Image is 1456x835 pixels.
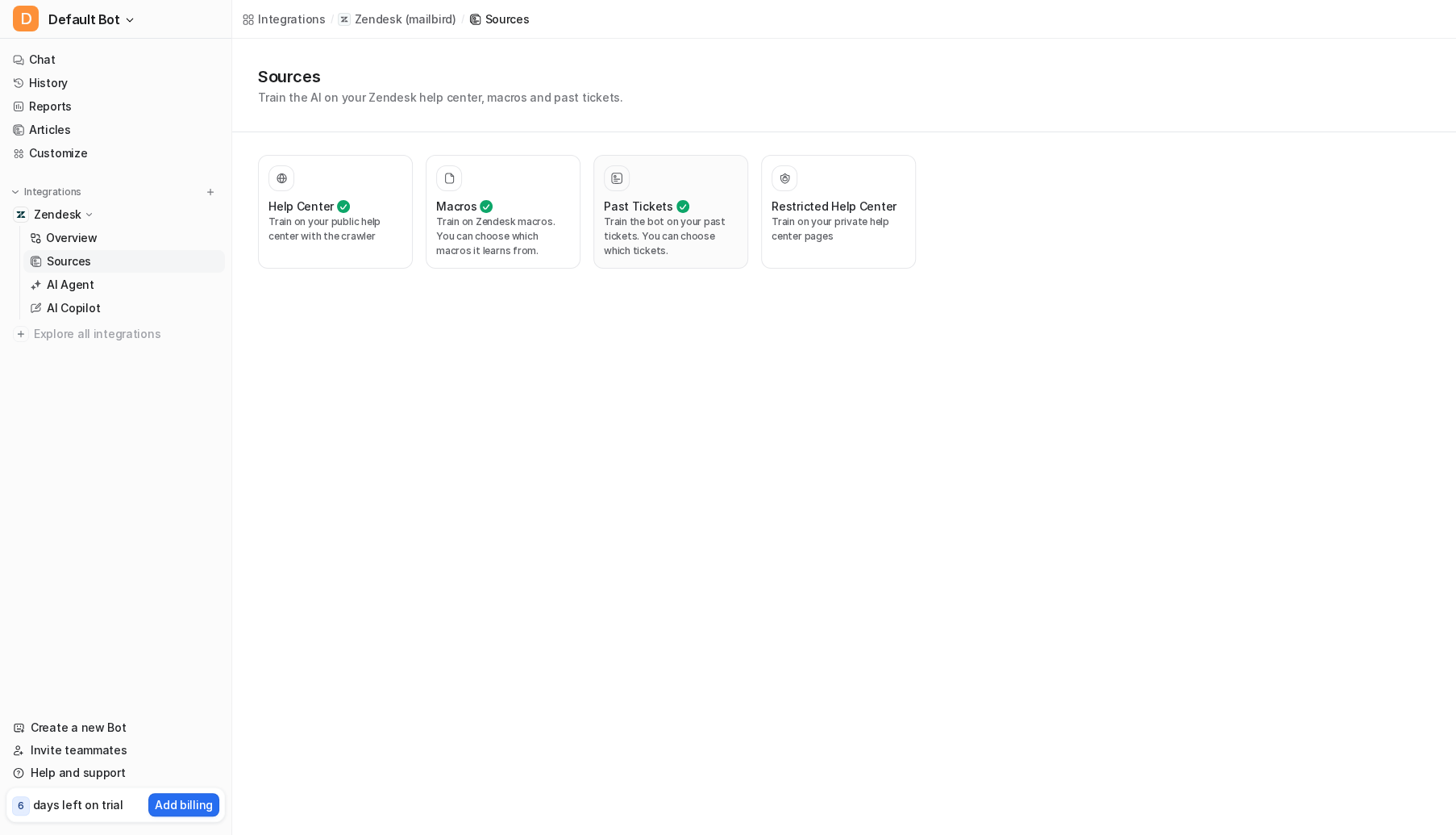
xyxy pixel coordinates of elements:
a: AI Agent [23,273,225,296]
h3: Restricted Help Center [772,198,896,215]
p: Zendesk [34,207,81,223]
p: ( mailbird ) [405,11,456,27]
h3: Help Center [268,198,334,215]
img: expand menu [10,186,21,198]
img: Zendesk [16,210,26,219]
span: / [461,12,464,27]
a: Integrations [242,10,326,27]
a: Explore all integrations [6,323,225,345]
button: Restricted Help CenterTrain on your private help center pages [761,155,916,269]
h3: Macros [436,198,476,215]
div: Integrations [258,10,326,27]
p: AI Agent [47,277,94,293]
p: Integrations [24,186,81,198]
img: menu_add.svg [205,186,216,198]
a: Help and support [6,762,225,784]
button: Add billing [148,793,219,816]
h1: Sources [258,65,623,89]
a: Zendesk(mailbird) [338,11,456,27]
a: Reports [6,95,225,118]
a: Overview [23,227,225,249]
p: 6 [18,799,24,813]
span: Explore all integrations [34,321,218,347]
a: AI Copilot [23,297,225,319]
p: Overview [46,230,98,246]
button: Help CenterTrain on your public help center with the crawler [258,155,413,269]
a: Create a new Bot [6,716,225,739]
a: Customize [6,142,225,165]
span: / [331,12,334,27]
p: Add billing [155,796,213,813]
a: History [6,72,225,94]
p: days left on trial [33,796,123,813]
a: Sources [23,250,225,273]
p: Train the AI on your Zendesk help center, macros and past tickets. [258,89,623,106]
p: Train on Zendesk macros. You can choose which macros it learns from. [436,215,570,258]
a: Sources [468,10,529,27]
p: Train the bot on your past tickets. You can choose which tickets. [604,215,738,258]
p: Train on your public help center with the crawler [268,215,402,244]
h3: Past Tickets [604,198,673,215]
span: Default Bot [48,8,120,31]
a: Chat [6,48,225,71]
p: Sources [47,253,91,269]
img: explore all integrations [13,326,29,342]
p: Zendesk [354,11,401,27]
p: Train on your private help center pages [772,215,905,244]
button: Integrations [6,184,86,200]
div: Sources [485,10,529,27]
a: Invite teammates [6,739,225,762]
p: AI Copilot [47,300,100,316]
button: Past TicketsTrain the bot on your past tickets. You can choose which tickets. [593,155,748,269]
span: D [13,6,39,31]
a: Articles [6,119,225,141]
button: MacrosTrain on Zendesk macros. You can choose which macros it learns from. [426,155,580,269]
